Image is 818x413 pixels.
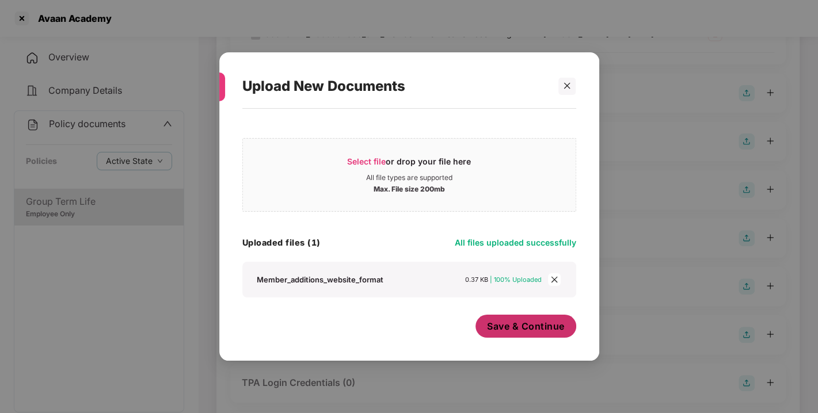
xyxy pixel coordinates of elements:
[374,182,445,194] div: Max. File size 200mb
[257,274,383,285] div: Member_additions_website_format
[487,320,565,332] span: Save & Continue
[242,237,321,248] h4: Uploaded files (1)
[455,238,576,247] span: All files uploaded successfully
[490,276,542,284] span: | 100% Uploaded
[465,276,488,284] span: 0.37 KB
[242,64,549,109] div: Upload New Documents
[548,273,561,286] span: close
[347,156,471,173] div: or drop your file here
[563,82,571,90] span: close
[366,173,452,182] div: All file types are supported
[243,147,576,202] span: Select fileor drop your file hereAll file types are supportedMax. File size 200mb
[347,156,386,166] span: Select file
[475,315,576,338] button: Save & Continue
